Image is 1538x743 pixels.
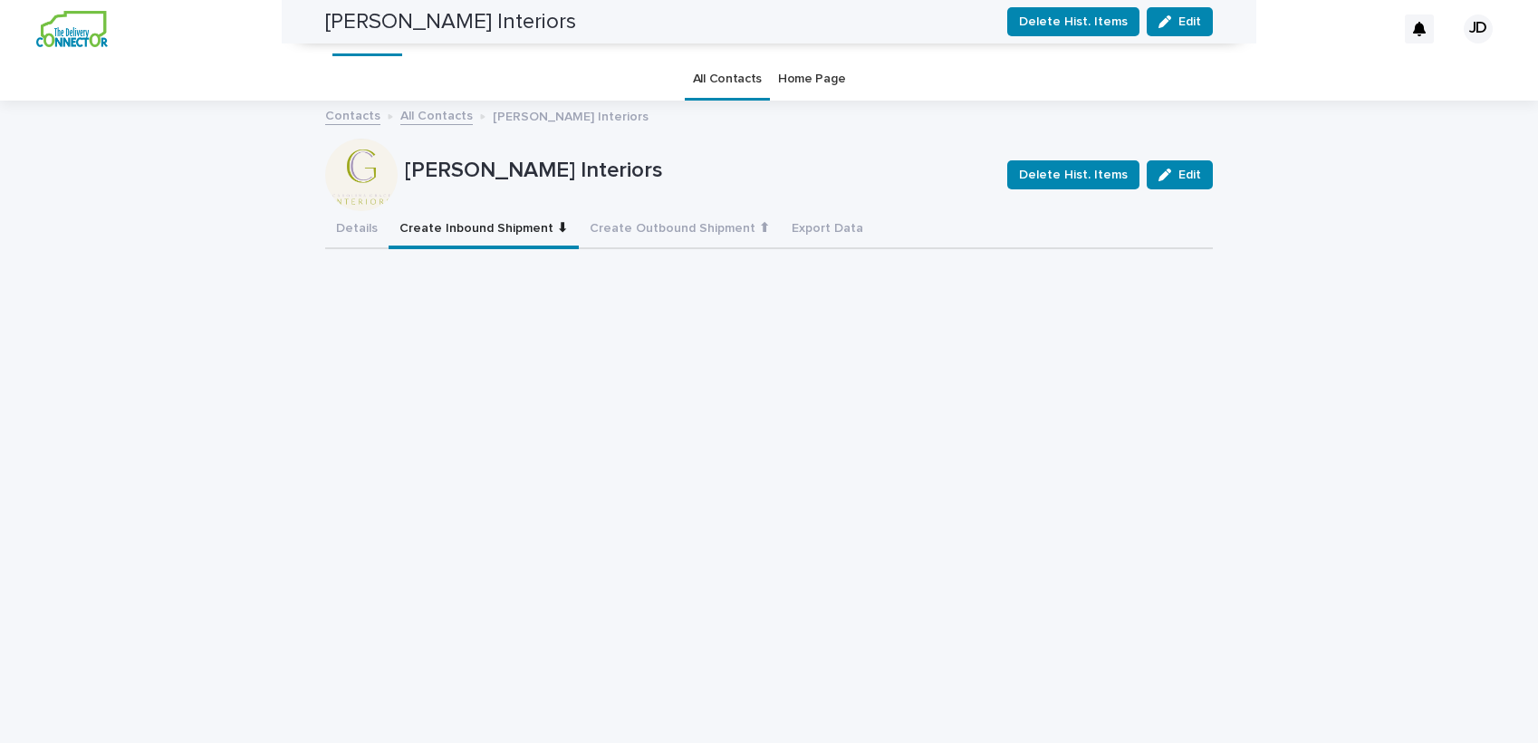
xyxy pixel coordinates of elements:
p: [PERSON_NAME] Interiors [405,158,993,184]
button: Export Data [781,211,874,249]
button: Create Inbound Shipment ⬇ [389,211,579,249]
span: Edit [1178,169,1201,181]
div: JD [1464,14,1493,43]
p: [PERSON_NAME] Interiors [493,105,649,125]
button: Details [325,211,389,249]
a: Contacts [325,104,380,125]
button: Edit [1147,160,1213,189]
img: aCWQmA6OSGG0Kwt8cj3c [36,11,108,47]
span: Delete Hist. Items [1019,166,1128,184]
a: Home Page [778,58,845,101]
button: Delete Hist. Items [1007,160,1139,189]
a: All Contacts [693,58,762,101]
button: Create Outbound Shipment ⬆ [579,211,781,249]
a: All Contacts [400,104,473,125]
